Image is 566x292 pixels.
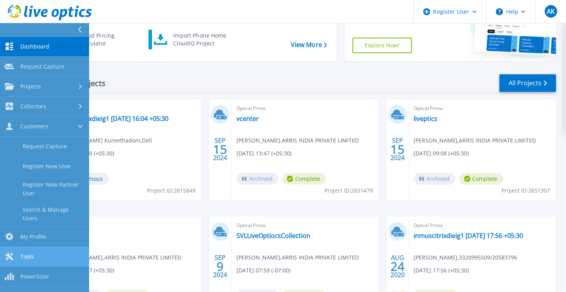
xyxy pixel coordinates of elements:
[20,123,48,130] span: Customers
[75,32,133,47] div: Cloud Pricing Calculator
[20,273,49,280] span: PowerSizer
[59,115,168,123] a: inmuscitrixdieig1 [DATE] 16:04 +05:30
[500,74,556,92] a: All Projects
[55,30,135,49] a: Cloud Pricing Calculator
[460,173,503,185] span: Complete
[547,8,555,14] span: AK
[414,221,552,230] span: Optical Prime
[213,252,227,281] div: SEP 2024
[236,266,290,275] span: [DATE] 07:59 (-07:00)
[20,83,41,90] span: Projects
[414,115,438,123] a: liveptics
[414,104,552,113] span: Optical Prime
[236,149,292,158] span: [DATE] 13:47 (+05:30)
[20,43,49,50] span: Dashboard
[59,221,197,230] span: Optical Prime
[20,103,46,110] span: Collectors
[414,149,469,158] span: [DATE] 09:08 (+05:30)
[414,253,518,262] span: [PERSON_NAME] , 3320995509/20583796
[59,136,152,145] span: [PERSON_NAME] Kureethadom , Dell
[291,41,327,49] a: View More
[236,104,374,113] span: Optical Prime
[502,186,550,195] span: Project ID: 2651307
[390,146,405,153] span: 15
[236,253,359,262] span: [PERSON_NAME] , ARRIS INDIA PRIVATE LIMITED
[390,252,405,281] div: AUG 2020
[236,136,359,145] span: [PERSON_NAME] , ARRIS INDIA PRIVATE LIMITED
[414,232,523,240] a: inmuscitrixdieig1 [DATE] 17:56 +05:30
[213,146,227,153] span: 15
[20,63,64,70] span: Request Capture
[20,233,46,240] span: My Profile
[59,253,181,262] span: [PERSON_NAME] , ARRIS INDIA PRIVATE LIMITED
[414,266,469,275] span: [DATE] 17:56 (+05:30)
[147,186,195,195] span: Project ID: 2815849
[390,135,405,164] div: SEP 2024
[236,221,374,230] span: Optical Prime
[282,173,326,185] span: Complete
[390,263,405,270] span: 24
[236,115,259,123] a: vcenter
[169,32,230,47] div: Import Phone Home CloudIQ Project
[20,253,34,260] span: Tools
[324,186,373,195] span: Project ID: 2651479
[217,263,224,270] span: 9
[353,38,412,53] a: Explore Now!
[414,136,536,145] span: [PERSON_NAME] , ARRIS INDIA PRIVATE LIMITED
[414,173,456,185] span: Archived
[59,104,197,113] span: Optical Prime
[213,135,227,164] div: SEP 2024
[236,173,278,185] span: Archived
[236,232,310,240] a: SVLLiveOptiocsCollection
